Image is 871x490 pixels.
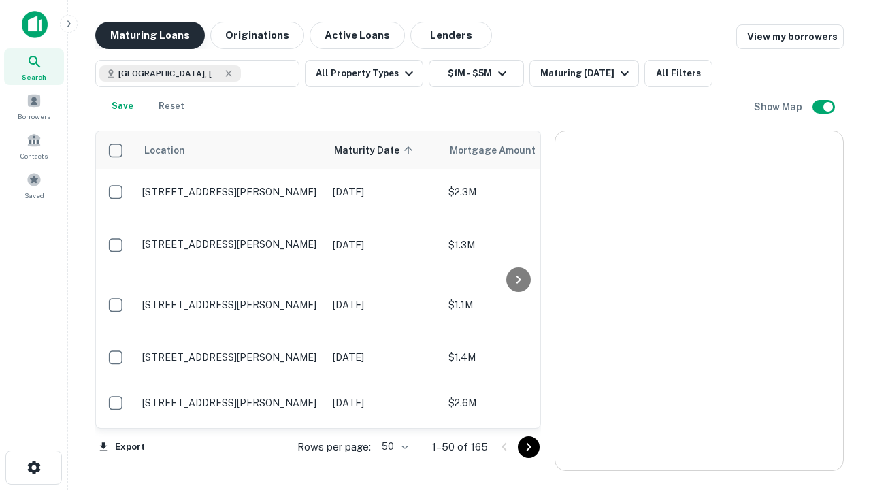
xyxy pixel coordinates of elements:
p: [STREET_ADDRESS][PERSON_NAME] [142,186,319,198]
p: $2.3M [448,184,585,199]
p: [STREET_ADDRESS][PERSON_NAME] [142,238,319,250]
button: Maturing Loans [95,22,205,49]
button: Go to next page [518,436,540,458]
p: $1.1M [448,297,585,312]
p: $1.3M [448,238,585,252]
iframe: Chat Widget [803,381,871,446]
button: All Filters [644,60,712,87]
p: [DATE] [333,395,435,410]
a: Saved [4,167,64,203]
a: View my borrowers [736,24,844,49]
th: Location [135,131,326,169]
img: capitalize-icon.png [22,11,48,38]
button: Save your search to get updates of matches that match your search criteria. [101,93,144,120]
span: Saved [24,190,44,201]
span: Borrowers [18,111,50,122]
button: Export [95,437,148,457]
button: Maturing [DATE] [529,60,639,87]
button: Originations [210,22,304,49]
p: [STREET_ADDRESS][PERSON_NAME] [142,299,319,311]
span: Maturity Date [334,142,417,159]
p: $1.4M [448,350,585,365]
a: Search [4,48,64,85]
p: [DATE] [333,238,435,252]
p: [DATE] [333,350,435,365]
span: Search [22,71,46,82]
p: Rows per page: [297,439,371,455]
div: Maturing [DATE] [540,65,633,82]
th: Maturity Date [326,131,442,169]
span: Mortgage Amount [450,142,553,159]
p: $2.6M [448,395,585,410]
span: [GEOGRAPHIC_DATA], [GEOGRAPHIC_DATA], [GEOGRAPHIC_DATA] [118,67,220,80]
button: Lenders [410,22,492,49]
p: [DATE] [333,184,435,199]
button: Reset [150,93,193,120]
p: 1–50 of 165 [432,439,488,455]
button: Active Loans [310,22,405,49]
span: Location [144,142,185,159]
p: [STREET_ADDRESS][PERSON_NAME] [142,397,319,409]
a: Borrowers [4,88,64,125]
h6: Show Map [754,99,804,114]
p: [STREET_ADDRESS][PERSON_NAME] [142,351,319,363]
button: $1M - $5M [429,60,524,87]
a: Contacts [4,127,64,164]
p: [DATE] [333,297,435,312]
button: All Property Types [305,60,423,87]
span: Contacts [20,150,48,161]
th: Mortgage Amount [442,131,591,169]
div: 50 [376,437,410,457]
